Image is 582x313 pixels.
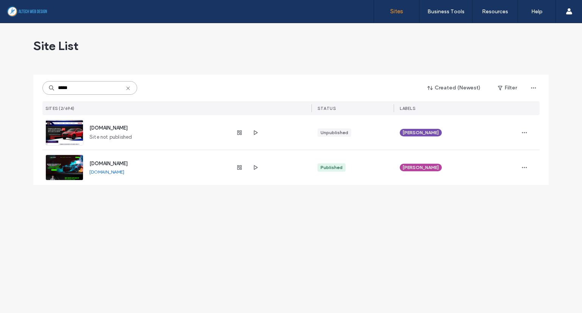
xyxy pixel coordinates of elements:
[89,169,124,175] a: [DOMAIN_NAME]
[89,161,128,166] span: [DOMAIN_NAME]
[33,38,78,53] span: Site List
[45,106,75,111] span: SITES (2/694)
[89,125,128,131] span: [DOMAIN_NAME]
[403,164,439,171] span: [PERSON_NAME]
[318,106,336,111] span: STATUS
[427,8,465,15] label: Business Tools
[321,129,348,136] div: Unpublished
[89,133,132,141] span: Site not published
[531,8,543,15] label: Help
[403,129,439,136] span: [PERSON_NAME]
[390,8,403,15] label: Sites
[482,8,508,15] label: Resources
[490,82,524,94] button: Filter
[321,164,343,171] div: Published
[17,5,33,12] span: Help
[400,106,415,111] span: LABELS
[421,82,487,94] button: Created (Newest)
